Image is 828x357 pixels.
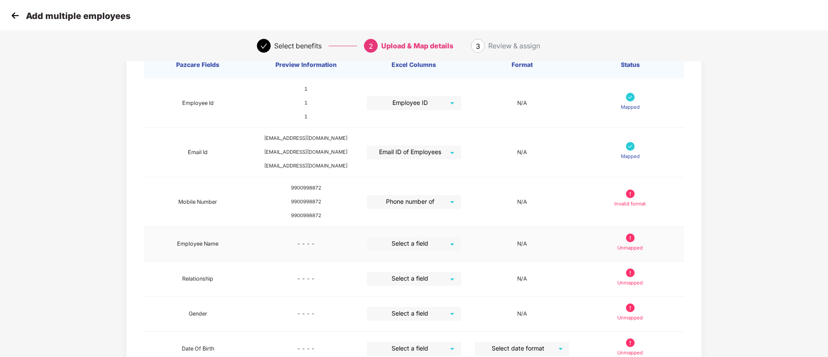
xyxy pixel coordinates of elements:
[372,145,456,159] span: Email ID of Employees
[488,39,540,53] div: Review & assign
[252,51,360,79] th: Preview Information
[626,93,635,101] img: svg+xml;base64,PHN2ZyB4bWxucz0iaHR0cDovL3d3dy53My5vcmcvMjAwMC9zdmciIHdpZHRoPSIxNyIgaGVpZ2h0PSIxNy...
[626,338,635,347] img: svg+xml;base64,PHN2ZyB4bWxucz0iaHR0cDovL3d3dy53My5vcmcvMjAwMC9zdmciIHdpZHRoPSIxOS45OTkiIGhlaWdodD...
[626,234,635,242] img: svg+xml;base64,PHN2ZyB4bWxucz0iaHR0cDovL3d3dy53My5vcmcvMjAwMC9zdmciIHdpZHRoPSIxOS45OTkiIGhlaWdodD...
[468,128,576,177] td: N/A
[259,135,353,142] div: [EMAIL_ADDRESS][DOMAIN_NAME]
[614,200,646,208] p: Invalid format
[259,184,353,192] div: 9900998872
[259,148,353,156] div: [EMAIL_ADDRESS][DOMAIN_NAME]
[259,198,353,206] div: 9900998872
[468,177,576,227] td: N/A
[626,190,635,198] img: svg+xml;base64,PHN2ZyB4bWxucz0iaHR0cDovL3d3dy53My5vcmcvMjAwMC9zdmciIHdpZHRoPSIxOS45OTkiIGhlaWdodD...
[360,51,468,79] th: Excel Columns
[617,314,643,322] p: Unmapped
[144,128,252,177] td: Email Id
[617,349,643,357] p: Unmapped
[259,162,353,170] div: [EMAIL_ADDRESS][DOMAIN_NAME]
[144,297,252,332] td: Gender
[451,150,456,155] span: close-circle
[468,262,576,297] td: N/A
[259,99,353,107] div: 1
[617,279,643,287] p: Unmapped
[252,297,360,332] td: - - - -
[372,195,456,209] span: Phone number of Employees
[259,212,353,220] div: 9900998872
[626,269,635,277] img: svg+xml;base64,PHN2ZyB4bWxucz0iaHR0cDovL3d3dy53My5vcmcvMjAwMC9zdmciIHdpZHRoPSIxOS45OTkiIGhlaWdodD...
[369,42,373,51] span: 2
[144,51,252,79] th: Pazcare Fields
[617,244,643,252] p: Unmapped
[259,113,353,121] div: 1
[626,303,635,312] img: svg+xml;base64,PHN2ZyB4bWxucz0iaHR0cDovL3d3dy53My5vcmcvMjAwMC9zdmciIHdpZHRoPSIxOS45OTkiIGhlaWdodD...
[144,79,252,128] td: Employee Id
[381,39,453,53] div: Upload & Map details
[476,42,480,51] span: 3
[144,262,252,297] td: Relationship
[621,104,640,111] p: Mapped
[451,199,456,205] span: close-circle
[252,227,360,262] td: - - - -
[259,85,353,93] div: 1
[372,96,456,110] span: Employee ID
[26,11,130,21] p: Add multiple employees
[9,9,22,22] img: svg+xml;base64,PHN2ZyB4bWxucz0iaHR0cDovL3d3dy53My5vcmcvMjAwMC9zdmciIHdpZHRoPSIzMCIgaGVpZ2h0PSIzMC...
[576,51,684,79] th: Status
[468,79,576,128] td: N/A
[260,43,267,50] span: check
[626,142,635,151] img: svg+xml;base64,PHN2ZyB4bWxucz0iaHR0cDovL3d3dy53My5vcmcvMjAwMC9zdmciIHdpZHRoPSIxNyIgaGVpZ2h0PSIxNy...
[451,101,456,106] span: close-circle
[468,51,576,79] th: Format
[144,227,252,262] td: Employee Name
[468,227,576,262] td: N/A
[252,262,360,297] td: - - - -
[144,177,252,227] td: Mobile Number
[621,153,640,161] p: Mapped
[468,297,576,332] td: N/A
[274,39,322,53] div: Select benefits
